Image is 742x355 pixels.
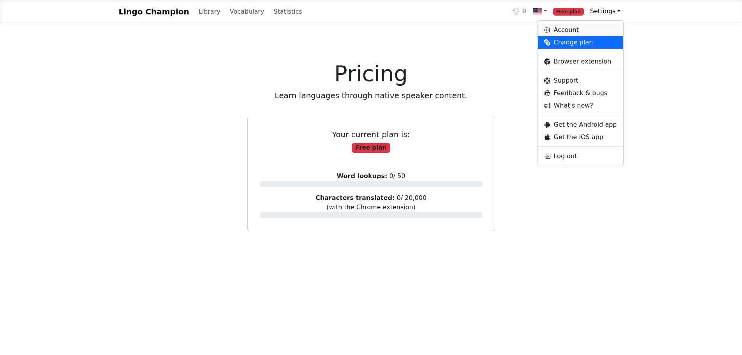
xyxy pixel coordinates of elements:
a: Get the Android app [538,118,623,131]
a: 0 [510,4,530,19]
a: Library [196,4,224,19]
a: Browser extension [538,55,623,68]
a: Statistics [270,4,305,19]
span: Free plan [553,8,584,16]
img: us.svg [533,7,542,16]
a: Free plan [550,4,587,19]
strong: Characters translated: [315,194,395,201]
span: Free plan [352,143,390,153]
span: 0 / 20,000 (with the Chrome extension) [315,194,427,211]
strong: Word lookups: [337,172,388,180]
a: Log out [538,150,623,162]
a: Get the iOS app [538,131,623,143]
a: Account [538,24,623,36]
span: 0 / 50 [337,172,405,180]
a: Lingo Champion [119,4,189,19]
a: Vocabulary [227,4,268,19]
h5: Your current plan is: [260,130,482,139]
a: Settings [587,4,624,19]
a: Change plan [538,36,623,49]
a: Feedback & bugs [538,87,623,99]
span: 0 [522,7,527,16]
a: What's new? [538,99,623,112]
h1: Pricing [222,60,521,87]
p: Learn languages through native speaker content. [222,90,521,101]
a: Support [538,74,623,87]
